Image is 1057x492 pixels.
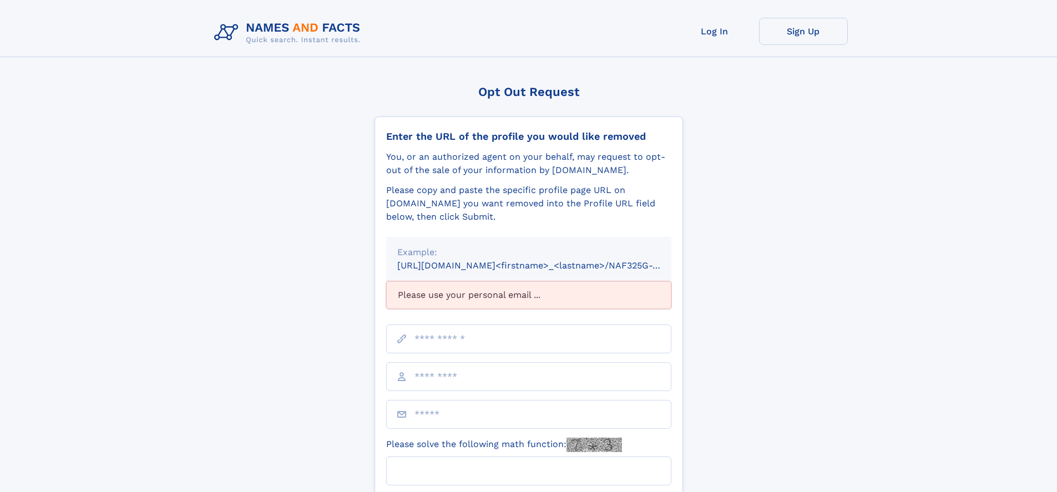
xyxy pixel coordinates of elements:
div: Enter the URL of the profile you would like removed [386,130,671,143]
a: Sign Up [759,18,848,45]
div: Example: [397,246,660,259]
div: Please use your personal email ... [386,281,671,309]
small: [URL][DOMAIN_NAME]<firstname>_<lastname>/NAF325G-xxxxxxxx [397,260,692,271]
div: Please copy and paste the specific profile page URL on [DOMAIN_NAME] you want removed into the Pr... [386,184,671,224]
div: Opt Out Request [375,85,683,99]
img: Logo Names and Facts [210,18,370,48]
label: Please solve the following math function: [386,438,622,452]
a: Log In [670,18,759,45]
div: You, or an authorized agent on your behalf, may request to opt-out of the sale of your informatio... [386,150,671,177]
